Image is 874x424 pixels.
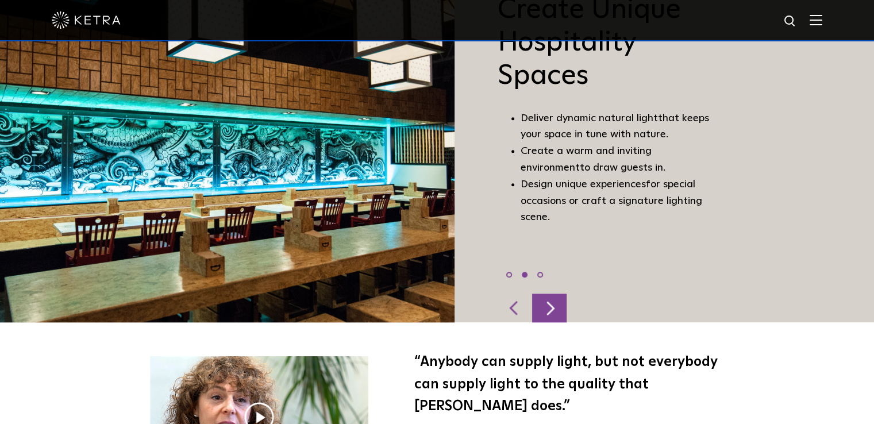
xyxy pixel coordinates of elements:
span: that keeps your space in tune with nature. [521,113,709,140]
img: Hamburger%20Nav.svg [810,14,822,25]
span: Deliver dynamic natural light [521,113,658,124]
img: ketra-logo-2019-white [52,11,121,29]
span: Design unique experiences [521,179,646,190]
h4: “Anybody can supply light, but not everybody can supply light to the quality that [PERSON_NAME] d... [414,351,725,417]
img: search icon [783,14,798,29]
span: to draw guests in. [580,163,665,173]
span: for special occasions or craft a signature lighting scene. [521,179,702,223]
span: Create a warm and inviting environment [521,146,652,173]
